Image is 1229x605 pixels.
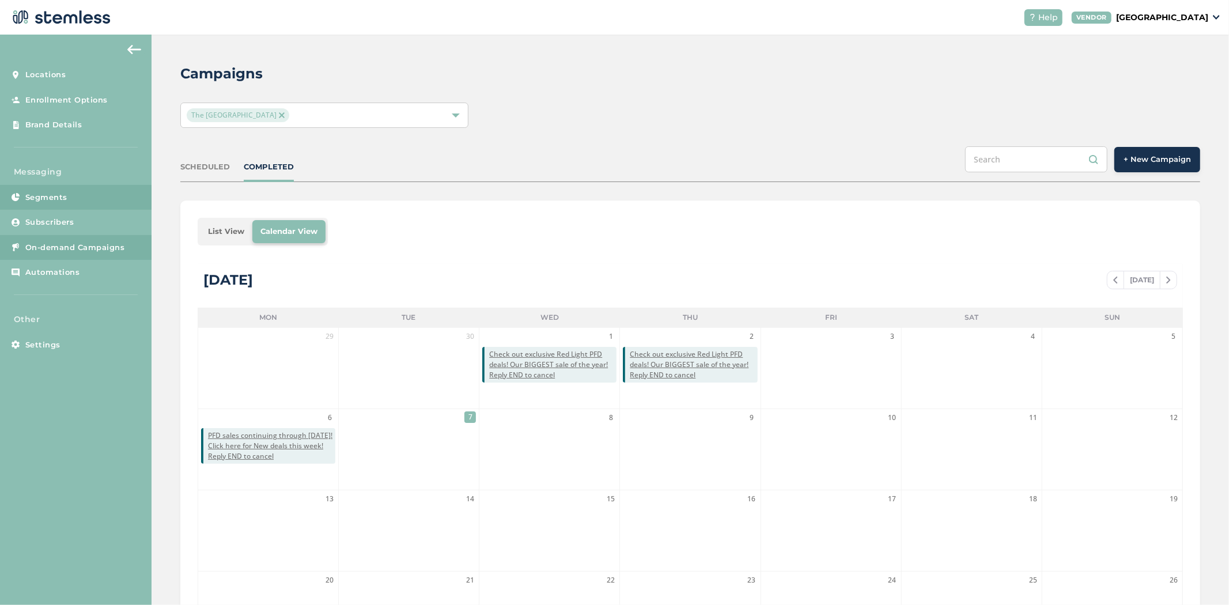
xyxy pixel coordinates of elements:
span: 22 [605,574,617,586]
span: 29 [324,331,335,342]
li: Sat [901,308,1042,327]
span: 24 [887,574,898,586]
li: Tue [338,308,479,327]
img: logo-dark-0685b13c.svg [9,6,111,29]
span: 10 [887,412,898,423]
span: 1 [605,331,617,342]
div: VENDOR [1072,12,1111,24]
li: Fri [761,308,901,327]
span: Locations [25,69,66,81]
span: 4 [1027,331,1039,342]
span: Help [1038,12,1058,24]
span: 13 [324,493,335,505]
div: SCHEDULED [180,161,230,173]
span: 8 [605,412,617,423]
li: Wed [479,308,620,327]
span: 16 [746,493,758,505]
h2: Campaigns [180,63,263,84]
span: 17 [887,493,898,505]
li: Sun [1042,308,1183,327]
span: 15 [605,493,617,505]
span: PFD sales continuing through [DATE]! Click here for New deals this week! Reply END to cancel [208,430,335,462]
li: Mon [198,308,338,327]
img: icon-arrow-back-accent-c549486e.svg [127,45,141,54]
span: 25 [1027,574,1039,586]
div: [DATE] [203,270,253,290]
span: 11 [1027,412,1039,423]
li: List View [200,220,252,243]
span: 26 [1168,574,1179,586]
span: Enrollment Options [25,94,108,106]
span: 23 [746,574,758,586]
span: 5 [1168,331,1179,342]
div: COMPLETED [244,161,294,173]
span: 14 [464,493,476,505]
span: 21 [464,574,476,586]
span: 19 [1168,493,1179,505]
span: 30 [464,331,476,342]
button: + New Campaign [1114,147,1200,172]
span: Segments [25,192,67,203]
span: The [GEOGRAPHIC_DATA] [187,108,289,122]
img: icon-chevron-left-b8c47ebb.svg [1113,277,1118,283]
span: Settings [25,339,60,351]
span: 9 [746,412,758,423]
img: icon-chevron-right-bae969c5.svg [1166,277,1171,283]
span: On-demand Campaigns [25,242,125,254]
p: [GEOGRAPHIC_DATA] [1116,12,1208,24]
span: [DATE] [1124,271,1160,289]
input: Search [965,146,1107,172]
img: icon-close-accent-8a337256.svg [279,112,285,118]
li: Calendar View [252,220,326,243]
span: Brand Details [25,119,82,131]
span: Check out exclusive Red Light PFD deals! Our BIGGEST sale of the year! Reply END to cancel [630,349,757,380]
iframe: Chat Widget [1171,550,1229,605]
span: 2 [746,331,758,342]
span: 12 [1168,412,1179,423]
span: 18 [1027,493,1039,505]
span: 6 [324,412,335,423]
img: icon_down-arrow-small-66adaf34.svg [1213,15,1220,20]
span: 20 [324,574,335,586]
li: Thu [620,308,761,327]
span: Subscribers [25,217,74,228]
img: icon-help-white-03924b79.svg [1029,14,1036,21]
span: Automations [25,267,80,278]
span: Check out exclusive Red Light PFD deals! Our BIGGEST sale of the year! Reply END to cancel [489,349,617,380]
span: + New Campaign [1124,154,1191,165]
span: 7 [464,411,476,423]
span: 3 [887,331,898,342]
